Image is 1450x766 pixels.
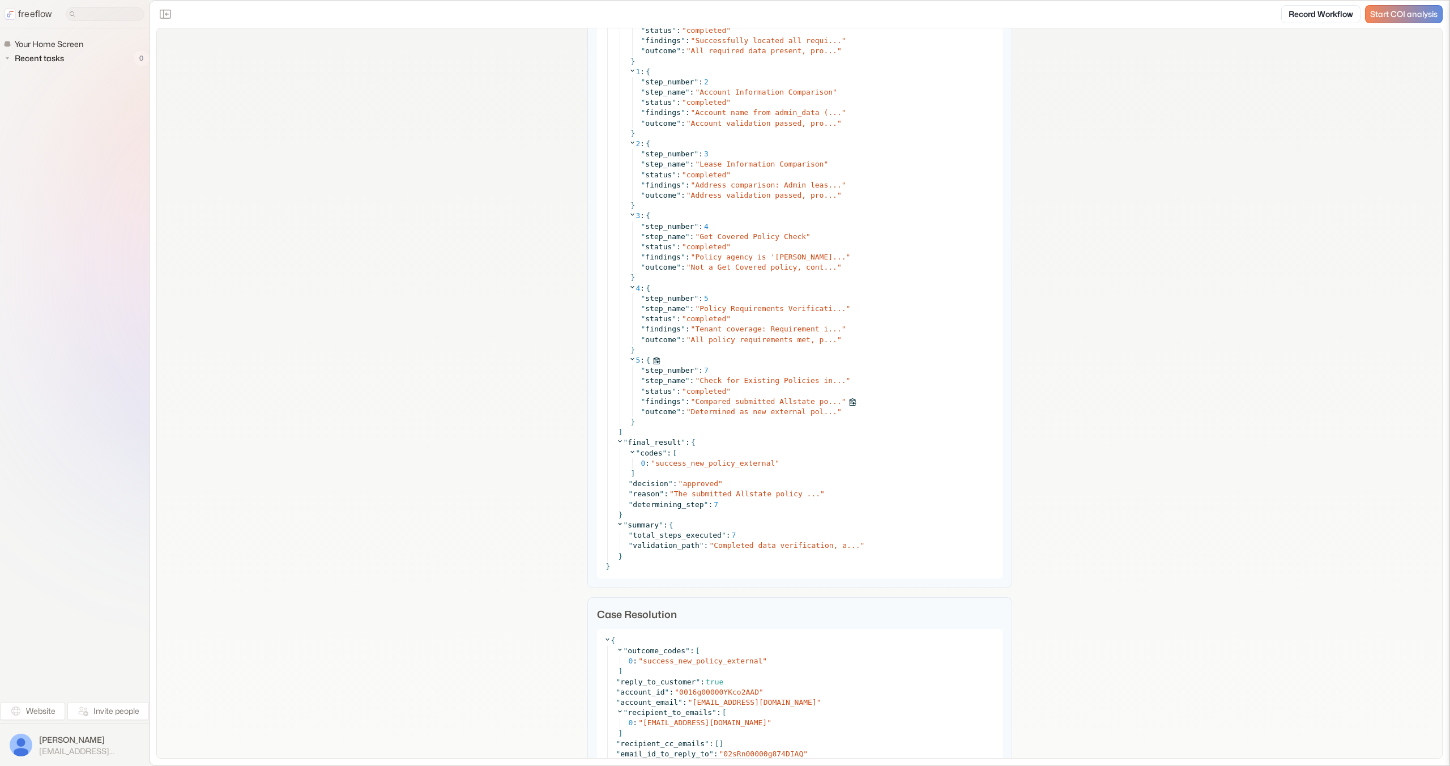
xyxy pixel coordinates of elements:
span: status [645,26,672,35]
p: freeflow [18,7,52,21]
span: } [631,57,636,66]
span: Account Information Comparison [700,88,833,96]
span: : [681,263,685,271]
span: : [685,36,690,45]
span: " [681,438,685,446]
span: : [700,678,705,686]
span: outcome [645,46,676,55]
span: success_new_policy_external [643,657,762,665]
span: Account name from admin_data (... [695,108,841,117]
span: success_new_policy_external [655,459,775,467]
span: " [641,263,646,271]
span: " [641,160,646,168]
span: " [806,232,811,241]
span: " [694,78,698,86]
span: Start COI analysis [1370,10,1438,19]
span: " [641,108,646,117]
span: : [685,397,690,406]
span: step_number [645,222,694,231]
span: 0 [641,459,646,467]
span: : [690,646,694,656]
span: 1 [636,67,641,76]
span: completed [686,98,726,107]
span: " [672,314,676,323]
span: : [685,181,690,189]
span: : [667,448,671,458]
span: " [641,407,646,416]
span: " [682,387,686,395]
span: " [837,191,842,199]
span: " [775,459,779,467]
span: " [641,387,646,395]
span: " [641,304,646,313]
a: freeflow [5,7,52,21]
span: " [726,26,731,35]
span: approved [683,479,718,488]
span: status [645,171,672,179]
span: " [641,78,646,86]
span: " [846,253,851,261]
span: : [640,283,645,293]
span: Check for Existing Policies in... [700,376,846,385]
span: " [665,688,669,696]
span: " [641,232,646,241]
span: " [691,181,696,189]
span: reply_to_customer [620,678,696,686]
span: Completed data verification, a... [714,541,860,550]
span: total_steps_executed [633,531,722,539]
span: outcome [645,335,676,344]
span: ] [631,469,636,478]
span: { [646,67,650,77]
span: " [641,325,646,333]
span: : [681,46,685,55]
span: determining_step [633,500,703,509]
span: 2 [704,78,709,86]
span: " [629,479,633,488]
span: : [676,314,681,323]
span: : [640,67,645,77]
span: 7 [732,531,736,539]
span: completed [686,242,726,251]
span: " [722,531,726,539]
span: ] [619,428,623,436]
span: " [695,160,700,168]
span: " [718,479,723,488]
span: Address comparison: Admin leas... [695,181,841,189]
span: : [676,171,681,179]
span: completed [686,387,726,395]
button: Recent tasks [3,52,69,65]
span: completed [686,26,726,35]
span: 5 [636,356,641,364]
span: 7 [714,500,718,509]
span: : [640,211,645,221]
span: " [638,657,643,665]
span: " [672,387,676,395]
span: : [685,437,690,448]
span: { [646,283,650,293]
span: " [726,387,731,395]
span: " [641,26,646,35]
span: " [676,191,681,199]
span: " [641,36,646,45]
span: { [691,437,696,448]
span: " [624,521,628,529]
span: " [624,646,628,655]
span: : [663,520,668,530]
span: step_name [645,376,685,385]
span: step_name [645,160,685,168]
span: " [682,98,686,107]
button: Close the sidebar [156,5,174,23]
span: [ [672,448,677,458]
span: " [624,438,628,446]
span: " [842,397,846,406]
span: " [837,263,842,271]
span: findings [645,181,681,189]
span: 5 [704,294,709,303]
span: : [673,479,677,488]
span: status [645,242,672,251]
span: } [631,346,636,354]
span: " [726,242,731,251]
span: : [676,387,681,395]
span: : [698,222,703,231]
a: Your Home Screen [3,37,88,51]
